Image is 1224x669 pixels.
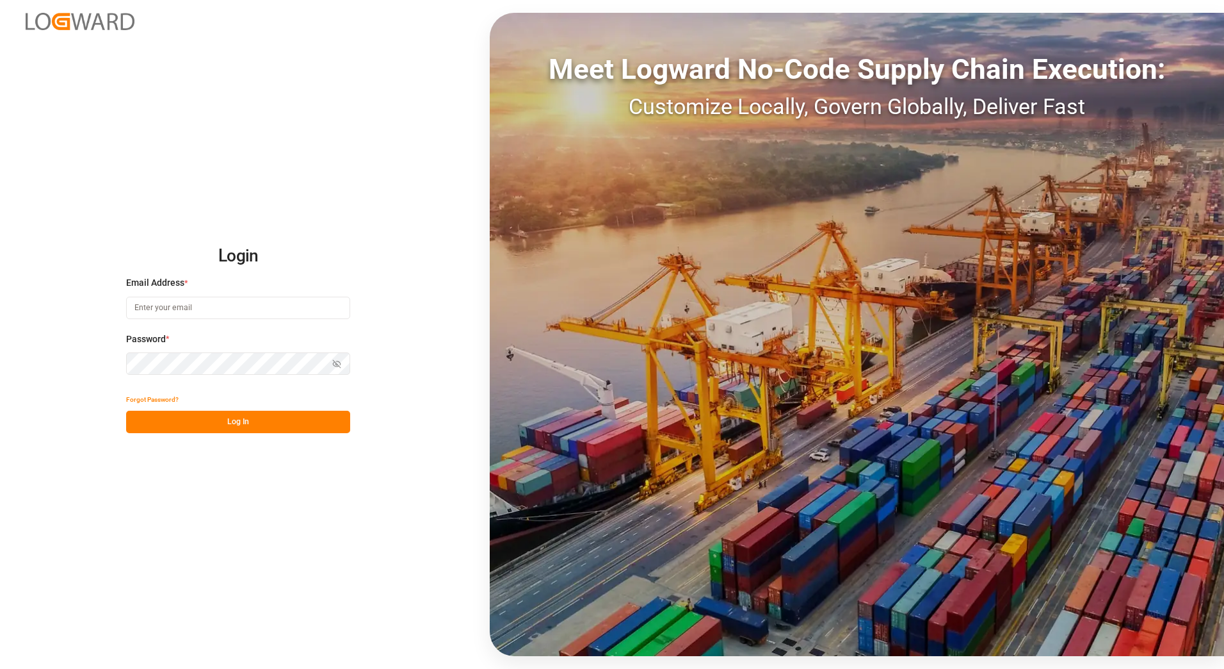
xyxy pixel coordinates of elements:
[126,297,350,319] input: Enter your email
[490,90,1224,123] div: Customize Locally, Govern Globally, Deliver Fast
[126,333,166,346] span: Password
[126,276,184,290] span: Email Address
[490,48,1224,90] div: Meet Logward No-Code Supply Chain Execution:
[126,388,179,411] button: Forgot Password?
[26,13,134,30] img: Logward_new_orange.png
[126,411,350,433] button: Log In
[126,236,350,277] h2: Login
